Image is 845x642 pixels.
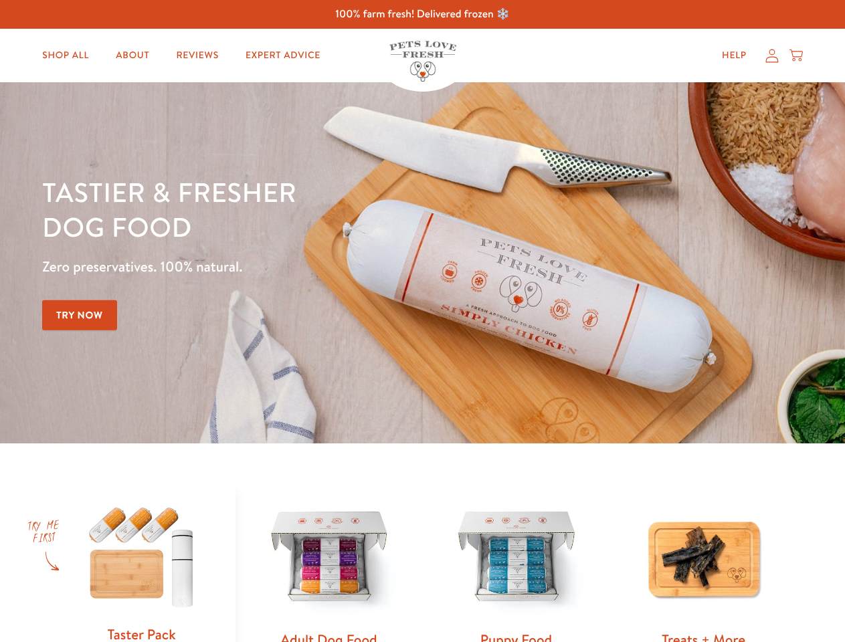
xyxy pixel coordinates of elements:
p: Zero preservatives. 100% natural. [42,255,549,279]
a: Try Now [42,300,117,330]
h1: Tastier & fresher dog food [42,175,549,244]
a: Help [711,42,757,69]
a: Shop All [31,42,100,69]
a: Reviews [165,42,229,69]
img: Pets Love Fresh [389,41,456,82]
a: About [105,42,160,69]
a: Expert Advice [235,42,331,69]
